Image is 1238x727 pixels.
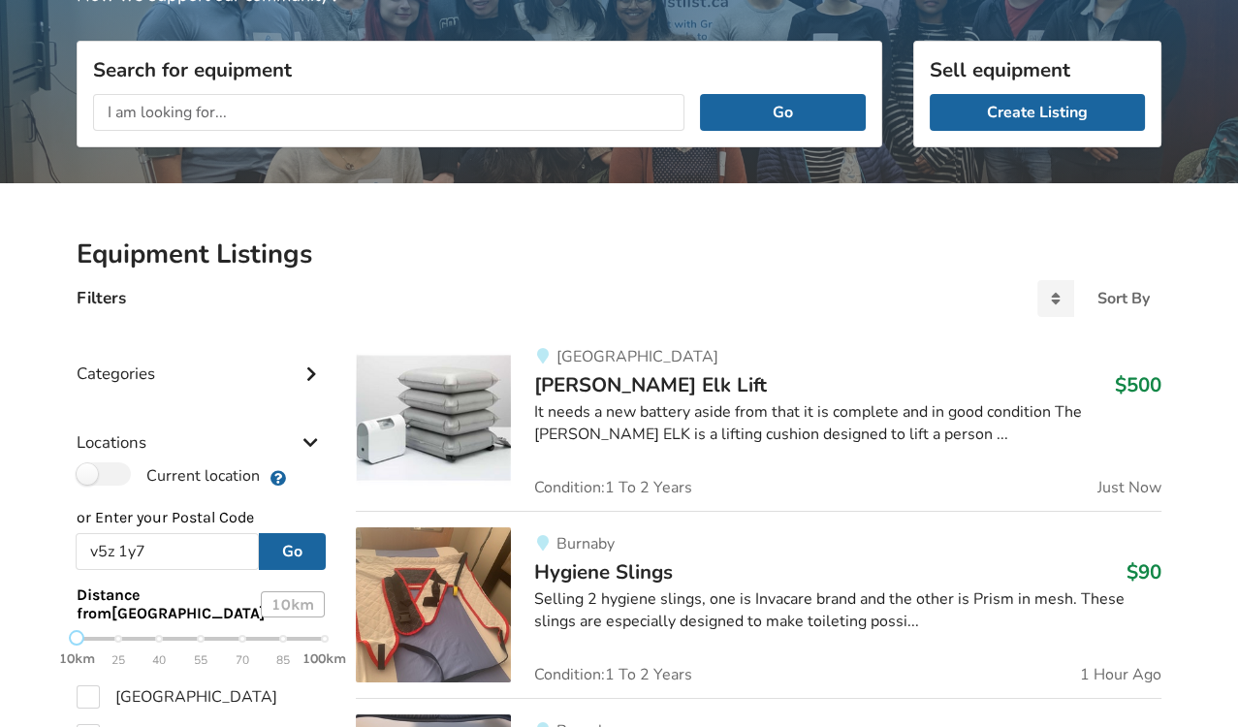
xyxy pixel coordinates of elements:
input: Post Code [76,533,259,570]
h3: Search for equipment [93,57,866,82]
a: transfer aids-hygiene slingsBurnabyHygiene Slings$90Selling 2 hygiene slings, one is Invacare bra... [356,511,1161,698]
div: It needs a new battery aside from that it is complete and in good condition The [PERSON_NAME] ELK... [534,401,1161,446]
span: 1 Hour Ago [1080,667,1161,682]
span: 70 [236,649,249,672]
label: Current location [77,462,260,488]
span: Condition: 1 To 2 Years [534,667,692,682]
p: or Enter your Postal Code [77,507,325,529]
span: Just Now [1097,480,1161,495]
div: Selling 2 hygiene slings, one is Invacare brand and the other is Prism in mesh. These slings are ... [534,588,1161,633]
button: Go [259,533,326,570]
h4: Filters [77,287,126,309]
img: transfer aids-mangar elk lift [356,340,511,495]
input: I am looking for... [93,94,684,131]
span: [PERSON_NAME] Elk Lift [534,371,767,398]
div: 10 km [261,591,325,617]
span: [GEOGRAPHIC_DATA] [556,346,718,367]
div: Categories [77,325,325,394]
img: transfer aids-hygiene slings [356,527,511,682]
strong: 100km [302,650,346,667]
h3: $500 [1115,372,1161,397]
h3: $90 [1127,559,1161,585]
span: 25 [111,649,125,672]
label: [GEOGRAPHIC_DATA] [77,685,277,709]
span: Condition: 1 To 2 Years [534,480,692,495]
span: 85 [276,649,290,672]
a: transfer aids-mangar elk lift[GEOGRAPHIC_DATA][PERSON_NAME] Elk Lift$500It needs a new battery as... [356,340,1161,511]
span: Hygiene Slings [534,558,673,585]
h3: Sell equipment [930,57,1145,82]
div: Locations [77,394,325,462]
a: Create Listing [930,94,1145,131]
span: 55 [194,649,207,672]
strong: 10km [59,650,95,667]
div: Sort By [1097,291,1150,306]
span: 40 [152,649,166,672]
span: Distance from [GEOGRAPHIC_DATA] [77,585,265,622]
span: Burnaby [556,533,615,554]
h2: Equipment Listings [77,237,1161,271]
button: Go [700,94,866,131]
